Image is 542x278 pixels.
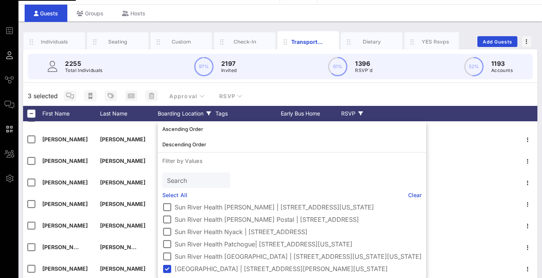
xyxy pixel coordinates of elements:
div: Check-In [228,38,262,45]
label: [GEOGRAPHIC_DATA] | [STREET_ADDRESS][PERSON_NAME][US_STATE] [175,265,422,273]
span: [PERSON_NAME] [100,222,145,229]
div: Dietary [355,38,389,45]
div: Guests [25,5,67,22]
p: Filter by Values [158,152,426,169]
span: [PERSON_NAME] [42,179,88,186]
span: [PERSON_NAME] [42,244,88,250]
span: Approval [169,93,205,99]
div: Seating [101,38,135,45]
span: [PERSON_NAME] [100,157,145,164]
div: Early Bus Home [281,106,339,121]
div: Groups [67,5,113,22]
span: [PERSON_NAME] [42,222,88,229]
label: Sun River Health [PERSON_NAME] | [STREET_ADDRESS][US_STATE] [175,203,422,211]
div: Last Name [100,106,158,121]
span: [PERSON_NAME] [100,244,145,250]
div: Descending Order [162,141,422,147]
span: [PERSON_NAME] [100,136,145,142]
div: Transportation [291,38,325,46]
p: Invited [221,67,237,74]
span: [PERSON_NAME] [100,179,145,186]
button: Approval [163,89,211,103]
div: YES Rsvps [418,38,452,45]
button: Add Guests [477,36,517,47]
span: [PERSON_NAME] [100,201,145,207]
label: Sun River Health Nyack | [STREET_ADDRESS] [175,228,422,236]
div: RSVP [339,106,365,121]
p: 2255 [65,59,103,68]
span: Add Guests [482,39,513,45]
span: [PERSON_NAME] [42,136,88,142]
a: Select All [162,191,187,199]
span: 3 selected [28,91,58,100]
span: [PERSON_NAME] [42,157,88,164]
p: RSVP`d [355,67,372,74]
div: Individuals [37,38,72,45]
span: [PERSON_NAME] [100,265,145,272]
div: Hosts [113,5,155,22]
label: Sun River Health [GEOGRAPHIC_DATA] | [STREET_ADDRESS][US_STATE][US_STATE] [175,253,422,260]
p: 1193 [491,59,513,68]
a: Clear [408,191,422,199]
p: Accounts [491,67,513,74]
div: Custom [164,38,198,45]
p: Total Individuals [65,67,103,74]
label: Sun River Health Patchogue| [STREET_ADDRESS][US_STATE] [175,240,422,248]
span: [PERSON_NAME] [42,201,88,207]
span: RSVP [219,93,243,99]
button: RSVP [213,89,249,103]
div: First Name [42,106,100,121]
div: Ascending Order [162,126,422,132]
div: Boarding Location [158,106,215,121]
span: [PERSON_NAME] [42,265,88,272]
p: 1396 [355,59,372,68]
p: 2197 [221,59,237,68]
div: Tags [215,106,281,121]
label: Sun River Health [PERSON_NAME] Postal | [STREET_ADDRESS] [175,216,422,223]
